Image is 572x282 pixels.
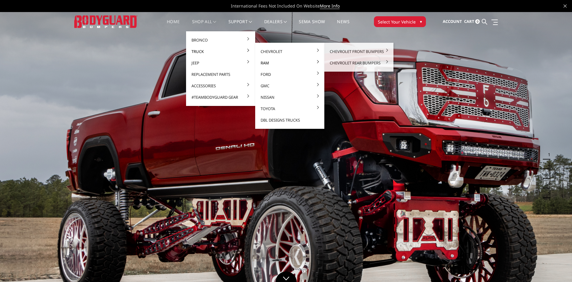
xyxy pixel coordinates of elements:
[374,16,426,27] button: Select Your Vehicle
[258,103,322,114] a: Toyota
[188,57,253,69] a: Jeep
[443,19,462,24] span: Account
[464,19,474,24] span: Cart
[258,69,322,80] a: Ford
[188,69,253,80] a: Replacement Parts
[188,34,253,46] a: Bronco
[74,15,137,28] img: BODYGUARD BUMPERS
[258,57,322,69] a: Ram
[378,19,416,25] span: Select Your Vehicle
[188,80,253,91] a: Accessories
[544,188,550,198] button: 5 of 5
[544,150,550,160] button: 1 of 5
[188,91,253,103] a: #TeamBodyguard Gear
[337,20,349,31] a: News
[443,14,462,30] a: Account
[542,253,572,282] iframe: Chat Widget
[544,179,550,188] button: 4 of 5
[327,46,391,57] a: Chevrolet Front Bumpers
[544,160,550,169] button: 2 of 5
[258,46,322,57] a: Chevrolet
[420,18,422,25] span: ▾
[320,3,340,9] a: More Info
[264,20,287,31] a: Dealers
[464,14,480,30] a: Cart 0
[188,46,253,57] a: Truck
[228,20,252,31] a: Support
[258,114,322,126] a: DBL Designs Trucks
[475,19,480,24] span: 0
[299,20,325,31] a: SEMA Show
[258,91,322,103] a: Nissan
[276,271,297,282] a: Click to Down
[327,57,391,69] a: Ram Front Bumpers
[327,69,391,80] a: Ram Rear Bumpers
[192,20,216,31] a: shop all
[167,20,180,31] a: Home
[258,80,322,91] a: GMC
[544,169,550,179] button: 3 of 5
